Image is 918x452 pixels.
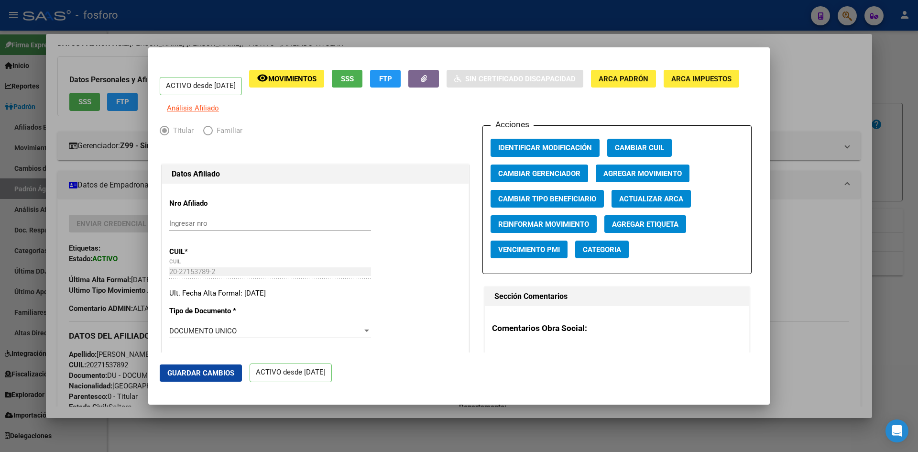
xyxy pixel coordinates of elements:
span: SSS [341,75,354,83]
div: Ult. Fecha Alta Formal: [DATE] [169,288,461,299]
span: DOCUMENTO UNICO [169,327,237,335]
button: Actualizar ARCA [612,190,691,208]
h1: Datos Afiliado [172,168,459,180]
button: Cambiar Tipo Beneficiario [491,190,604,208]
span: Cambiar CUIL [615,144,664,153]
button: SSS [332,70,362,88]
button: FTP [370,70,401,88]
button: Identificar Modificación [491,139,600,156]
button: Sin Certificado Discapacidad [447,70,583,88]
button: Cambiar CUIL [607,139,672,156]
button: ARCA Padrón [591,70,656,88]
button: Cambiar Gerenciador [491,165,588,182]
mat-icon: remove_red_eye [257,72,268,84]
button: Movimientos [249,70,324,88]
button: Agregar Movimiento [596,165,689,182]
span: Cambiar Gerenciador [498,169,580,178]
span: Identificar Modificación [498,144,592,153]
span: Análisis Afiliado [167,104,219,112]
p: Tipo de Documento * [169,306,257,317]
button: Agregar Etiqueta [604,215,686,233]
button: ARCA Impuestos [664,70,739,88]
span: Actualizar ARCA [619,195,683,203]
h1: Sección Comentarios [494,291,740,302]
button: Categoria [575,241,629,258]
span: Categoria [583,245,621,254]
div: Open Intercom Messenger [885,419,908,442]
span: Vencimiento PMI [498,245,560,254]
h3: Acciones [491,118,534,131]
span: ARCA Impuestos [671,75,732,83]
span: Guardar Cambios [167,369,234,377]
button: Vencimiento PMI [491,241,568,258]
mat-radio-group: Elija una opción [160,128,252,137]
p: CUIL [169,246,257,257]
span: Sin Certificado Discapacidad [465,75,576,83]
span: Agregar Movimiento [603,169,682,178]
span: Reinformar Movimiento [498,220,589,229]
span: ARCA Padrón [599,75,648,83]
span: Cambiar Tipo Beneficiario [498,195,596,203]
span: Familiar [213,125,242,136]
button: Guardar Cambios [160,364,242,382]
p: ACTIVO desde [DATE] [160,77,242,96]
h3: Comentarios Obra Social: [492,322,742,334]
p: Nro Afiliado [169,198,257,209]
span: FTP [379,75,392,83]
span: Titular [169,125,194,136]
button: Reinformar Movimiento [491,215,597,233]
span: Movimientos [268,75,317,83]
span: Agregar Etiqueta [612,220,678,229]
p: ACTIVO desde [DATE] [250,364,332,382]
